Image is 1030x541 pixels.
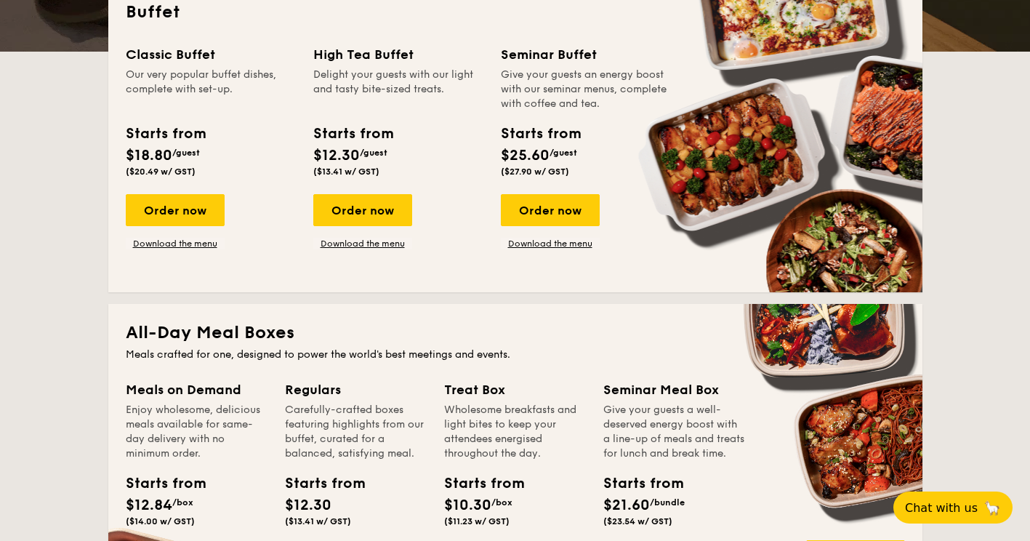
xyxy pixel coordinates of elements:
div: Order now [313,194,412,226]
div: Give your guests a well-deserved energy boost with a line-up of meals and treats for lunch and br... [603,403,745,461]
div: Starts from [126,473,191,494]
span: /guest [172,148,200,158]
div: Meals on Demand [126,380,267,400]
div: Starts from [603,473,669,494]
span: 🦙 [983,500,1001,516]
button: Chat with us🦙 [893,492,1013,524]
span: ($23.54 w/ GST) [603,516,672,526]
h2: Buffet [126,1,905,24]
div: Starts from [444,473,510,494]
span: $12.84 [126,497,172,514]
span: $25.60 [501,147,550,164]
div: Our very popular buffet dishes, complete with set-up. [126,68,296,111]
span: ($20.49 w/ GST) [126,167,196,177]
span: ($14.00 w/ GST) [126,516,195,526]
span: /guest [360,148,387,158]
span: ($27.90 w/ GST) [501,167,569,177]
div: Regulars [285,380,427,400]
div: Enjoy wholesome, delicious meals available for same-day delivery with no minimum order. [126,403,267,461]
span: $10.30 [444,497,491,514]
div: High Tea Buffet [313,44,483,65]
span: /guest [550,148,577,158]
h2: All-Day Meal Boxes [126,321,905,345]
span: ($13.41 w/ GST) [313,167,379,177]
div: Meals crafted for one, designed to power the world's best meetings and events. [126,348,905,362]
div: Delight your guests with our light and tasty bite-sized treats. [313,68,483,111]
div: Seminar Buffet [501,44,671,65]
div: Order now [126,194,225,226]
div: Wholesome breakfasts and light bites to keep your attendees energised throughout the day. [444,403,586,461]
div: Order now [501,194,600,226]
div: Starts from [501,123,580,145]
span: ($11.23 w/ GST) [444,516,510,526]
span: $21.60 [603,497,650,514]
div: Starts from [126,123,205,145]
span: $18.80 [126,147,172,164]
a: Download the menu [501,238,600,249]
div: Starts from [313,123,393,145]
a: Download the menu [126,238,225,249]
span: $12.30 [285,497,331,514]
span: /box [491,497,512,508]
div: Classic Buffet [126,44,296,65]
div: Give your guests an energy boost with our seminar menus, complete with coffee and tea. [501,68,671,111]
a: Download the menu [313,238,412,249]
div: Starts from [285,473,350,494]
span: /box [172,497,193,508]
div: Carefully-crafted boxes featuring highlights from our buffet, curated for a balanced, satisfying ... [285,403,427,461]
span: /bundle [650,497,685,508]
div: Treat Box [444,380,586,400]
span: $12.30 [313,147,360,164]
span: ($13.41 w/ GST) [285,516,351,526]
span: Chat with us [905,501,978,515]
div: Seminar Meal Box [603,380,745,400]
